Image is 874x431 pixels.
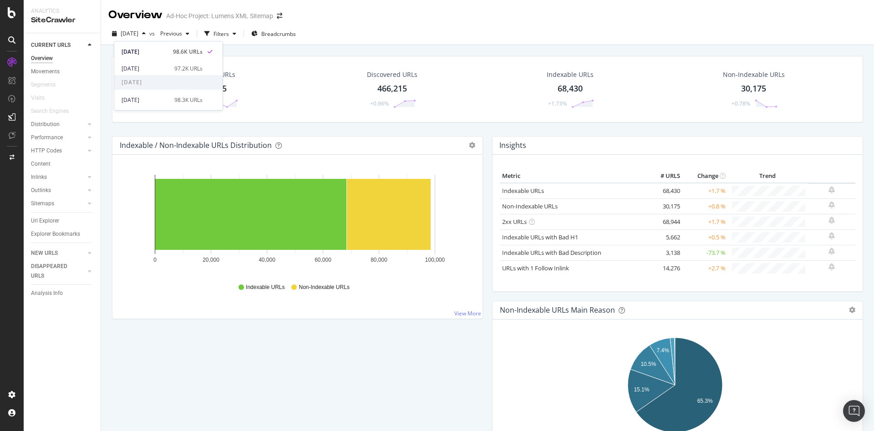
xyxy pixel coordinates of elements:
[31,120,85,129] a: Distribution
[646,198,682,214] td: 30,175
[31,106,78,116] a: Search Engines
[502,218,527,226] a: 2xx URLs
[122,96,169,104] div: [DATE]
[682,183,728,199] td: +1.7 %
[741,83,766,95] div: 30,175
[31,186,85,195] a: Outlinks
[122,48,168,56] div: [DATE]
[682,245,728,260] td: -73.7 %
[469,142,475,148] div: gear
[31,80,65,90] a: Segments
[120,141,272,150] div: Indexable / Non-Indexable URLs Distribution
[723,70,785,79] div: Non-Indexable URLs
[31,199,54,208] div: Sitemaps
[558,83,583,95] div: 68,430
[367,70,417,79] div: Discovered URLs
[31,54,53,63] div: Overview
[31,186,51,195] div: Outlinks
[502,233,578,241] a: Indexable URLs with Bad H1
[174,65,203,73] div: 97.2K URLs
[31,229,94,239] a: Explorer Bookmarks
[31,262,85,281] a: DISAPPEARED URLS
[682,229,728,245] td: +0.5 %
[828,232,835,239] div: bell-plus
[31,172,85,182] a: Inlinks
[646,183,682,199] td: 68,430
[277,13,282,19] div: arrow-right-arrow-left
[500,169,646,183] th: Metric
[173,48,203,56] div: 98.6K URLs
[166,11,273,20] div: Ad-Hoc Project: Lumens XML Sitemap
[640,361,656,367] text: 10.5%
[31,7,93,15] div: Analytics
[31,146,85,156] a: HTTP Codes
[153,257,157,263] text: 0
[425,257,445,263] text: 100,000
[174,96,203,104] div: 98.3K URLs
[299,284,349,291] span: Non-Indexable URLs
[31,216,94,226] a: Url Explorer
[120,169,470,275] svg: A chart.
[31,216,59,226] div: Url Explorer
[828,186,835,193] div: bell-plus
[108,7,163,23] div: Overview
[682,198,728,214] td: +0.8 %
[370,100,389,107] div: +0.96%
[31,67,94,76] a: Movements
[157,30,182,37] span: Previous
[149,30,157,37] span: vs
[732,100,750,107] div: +0.78%
[31,159,94,169] a: Content
[31,120,60,129] div: Distribution
[31,262,77,281] div: DISAPPEARED URLS
[502,187,544,195] a: Indexable URLs
[31,67,60,76] div: Movements
[31,159,51,169] div: Content
[828,263,835,270] div: bell-plus
[31,80,56,90] div: Segments
[31,93,54,103] a: Visits
[31,41,85,50] a: CURRENT URLS
[371,257,387,263] text: 80,000
[646,214,682,229] td: 68,944
[315,257,331,263] text: 60,000
[646,229,682,245] td: 5,662
[246,284,285,291] span: Indexable URLs
[828,248,835,255] div: bell-plus
[203,257,219,263] text: 20,000
[31,54,94,63] a: Overview
[31,106,69,116] div: Search Engines
[31,199,85,208] a: Sitemaps
[454,309,481,317] a: View More
[828,217,835,224] div: bell-plus
[646,245,682,260] td: 3,138
[697,397,713,404] text: 65.3%
[31,93,45,103] div: Visits
[157,26,193,41] button: Previous
[114,75,223,90] span: [DATE]
[502,264,569,272] a: URLs with 1 Follow Inlink
[502,202,558,210] a: Non-Indexable URLs
[31,248,58,258] div: NEW URLS
[849,307,855,313] div: gear
[646,260,682,276] td: 14,276
[547,70,594,79] div: Indexable URLs
[502,248,601,257] a: Indexable URLs with Bad Description
[31,146,62,156] div: HTTP Codes
[31,289,94,298] a: Analysis Info
[261,30,296,38] span: Breadcrumbs
[108,26,149,41] button: [DATE]
[31,133,63,142] div: Performance
[828,201,835,208] div: bell-plus
[31,229,80,239] div: Explorer Bookmarks
[682,214,728,229] td: +1.7 %
[682,260,728,276] td: +2.7 %
[121,30,138,37] span: 2025 Jul. 18th
[31,41,71,50] div: CURRENT URLS
[31,15,93,25] div: SiteCrawler
[248,26,300,41] button: Breadcrumbs
[656,347,669,354] text: 7.4%
[31,133,85,142] a: Performance
[259,257,275,263] text: 40,000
